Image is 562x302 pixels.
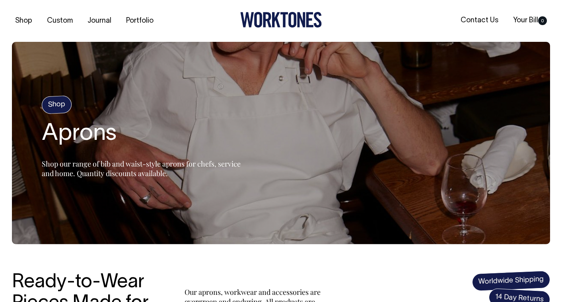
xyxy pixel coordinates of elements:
[123,14,157,27] a: Portfolio
[41,95,72,114] h4: Shop
[42,159,241,178] span: Shop our range of bib and waist-style aprons for chefs, service and home. Quantity discounts avai...
[44,14,76,27] a: Custom
[472,271,550,291] span: Worldwide Shipping
[510,14,550,27] a: Your Bill0
[457,14,502,27] a: Contact Us
[42,122,241,147] h2: Aprons
[84,14,115,27] a: Journal
[538,16,547,25] span: 0
[12,14,35,27] a: Shop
